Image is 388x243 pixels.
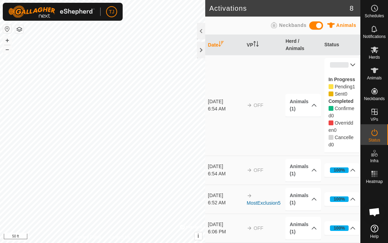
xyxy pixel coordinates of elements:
button: – [3,45,11,54]
span: TJ [109,8,114,16]
p-accordion-header: Animals (1) [285,188,321,211]
span: Animals [367,76,382,80]
p-accordion-header: 100% [324,221,360,235]
div: 100% [334,196,345,202]
div: 6:54 AM [208,105,244,113]
i: 0 Confirmed [329,106,333,111]
span: OFF [254,103,263,108]
span: Status [368,138,380,142]
span: Schedules [365,14,384,18]
span: OFF [254,167,263,173]
a: Help [361,222,388,241]
span: OFF [254,225,263,231]
div: [DATE] [208,163,244,170]
div: [DATE] [208,192,244,199]
p-accordion-header: Animals (1) [285,94,321,117]
div: 100% [330,167,349,173]
span: Overridden [334,127,337,133]
img: Gallagher Logo [8,6,95,18]
div: Open chat [364,202,385,222]
a: Contact Us [110,234,130,240]
span: Herds [369,55,380,59]
th: Date [205,35,244,55]
th: VP [244,35,283,55]
div: [DATE] [208,98,244,105]
span: VPs [370,117,378,121]
button: Map Layers [15,25,23,33]
th: Status [322,35,360,55]
div: 100% [330,196,349,202]
div: 6:52 AM [208,199,244,206]
span: Pending [335,91,345,97]
span: Pending [335,84,352,89]
button: + [3,36,11,45]
span: i [198,233,199,239]
p-accordion-content: 0% [324,72,360,153]
th: Herd / Animals [283,35,321,55]
p-accordion-header: 100% [324,192,360,206]
p-sorticon: Activate to sort [218,42,224,48]
button: Reset Map [3,25,11,33]
span: Cancelled [331,142,334,147]
div: [DATE] [208,221,244,228]
i: 0 Overridden [329,120,333,125]
span: Pending [352,84,355,89]
p-accordion-header: 0% [324,58,360,72]
span: Sent [345,91,348,97]
a: MostExclusion5 [247,200,281,206]
div: 100% [334,167,345,173]
p-accordion-header: 100% [324,163,360,177]
span: Overridden [329,120,353,133]
p-accordion-header: Animals (1) [285,217,321,240]
span: Neckbands [279,22,306,28]
img: arrow [247,225,252,231]
a: Privacy Policy [75,234,101,240]
span: Confirmed [329,106,354,118]
label: Completed [329,98,353,104]
span: Infra [370,159,378,163]
i: 0 Cancelled [329,135,333,140]
span: Animals [336,22,356,28]
img: arrow [247,103,252,108]
div: 100% [330,225,349,231]
span: Cancelled [329,135,353,147]
span: Confirmed [331,113,334,118]
h2: Activations [209,4,350,12]
p-sorticon: Activate to sort [253,42,259,48]
i: 0 Sent [329,91,333,96]
div: 6:06 PM [208,228,244,235]
img: arrow [247,193,252,198]
div: 100% [334,225,345,231]
span: 8 [350,3,353,13]
span: Notifications [363,35,386,39]
div: 0% [330,62,349,68]
span: Neckbands [364,97,385,101]
span: Heatmap [366,179,383,184]
p-accordion-header: Animals (1) [285,159,321,182]
span: Help [370,234,379,239]
button: i [195,232,202,240]
img: arrow [247,167,252,173]
label: In Progress [329,77,355,82]
div: 6:54 AM [208,170,244,177]
i: 1 Pending 85349, [329,84,333,89]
